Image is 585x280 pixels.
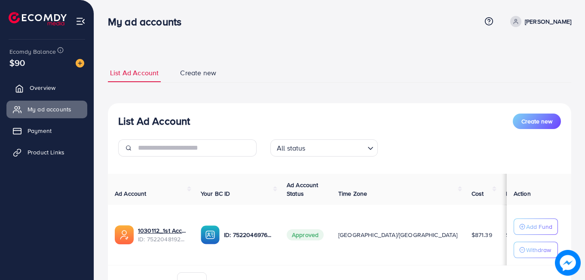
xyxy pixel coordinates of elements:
[514,218,558,235] button: Add Fund
[514,189,531,198] span: Action
[28,105,71,114] span: My ad accounts
[525,16,571,27] p: [PERSON_NAME]
[9,56,25,69] span: $90
[521,117,552,126] span: Create new
[514,242,558,258] button: Withdraw
[28,126,52,135] span: Payment
[138,226,187,244] div: <span class='underline'>1030112_1st Account | Zohaib Bhai_1751363330022</span></br>75220481922933...
[201,189,230,198] span: Your BC ID
[507,16,571,27] a: [PERSON_NAME]
[28,148,64,157] span: Product Links
[180,68,216,78] span: Create new
[138,235,187,243] span: ID: 7522048192293355537
[138,226,187,235] a: 1030112_1st Account | Zohaib Bhai_1751363330022
[76,16,86,26] img: menu
[115,225,134,244] img: ic-ads-acc.e4c84228.svg
[526,245,551,255] p: Withdraw
[30,83,55,92] span: Overview
[275,142,307,154] span: All status
[118,115,190,127] h3: List Ad Account
[287,181,319,198] span: Ad Account Status
[472,189,484,198] span: Cost
[9,47,56,56] span: Ecomdy Balance
[338,189,367,198] span: Time Zone
[6,144,87,161] a: Product Links
[115,189,147,198] span: Ad Account
[110,68,159,78] span: List Ad Account
[287,229,324,240] span: Approved
[201,225,220,244] img: ic-ba-acc.ded83a64.svg
[76,59,84,68] img: image
[6,79,87,96] a: Overview
[6,122,87,139] a: Payment
[224,230,273,240] p: ID: 7522046976930856968
[270,139,378,157] div: Search for option
[9,12,67,25] img: logo
[557,252,578,273] img: image
[308,140,364,154] input: Search for option
[472,231,492,239] span: $871.39
[6,101,87,118] a: My ad accounts
[513,114,561,129] button: Create new
[108,15,188,28] h3: My ad accounts
[526,222,552,232] p: Add Fund
[338,231,458,239] span: [GEOGRAPHIC_DATA]/[GEOGRAPHIC_DATA]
